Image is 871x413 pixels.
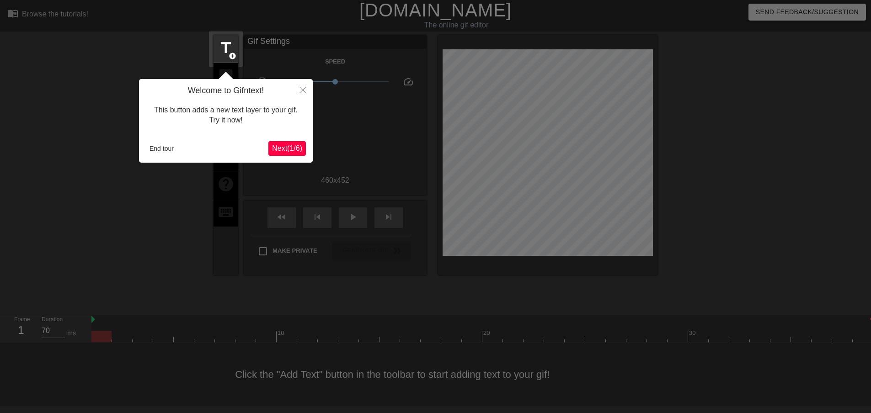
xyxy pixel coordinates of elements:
[268,141,306,156] button: Next
[146,96,306,135] div: This button adds a new text layer to your gif. Try it now!
[146,86,306,96] h4: Welcome to Gifntext!
[146,142,177,155] button: End tour
[293,79,313,100] button: Close
[272,144,302,152] span: Next ( 1 / 6 )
